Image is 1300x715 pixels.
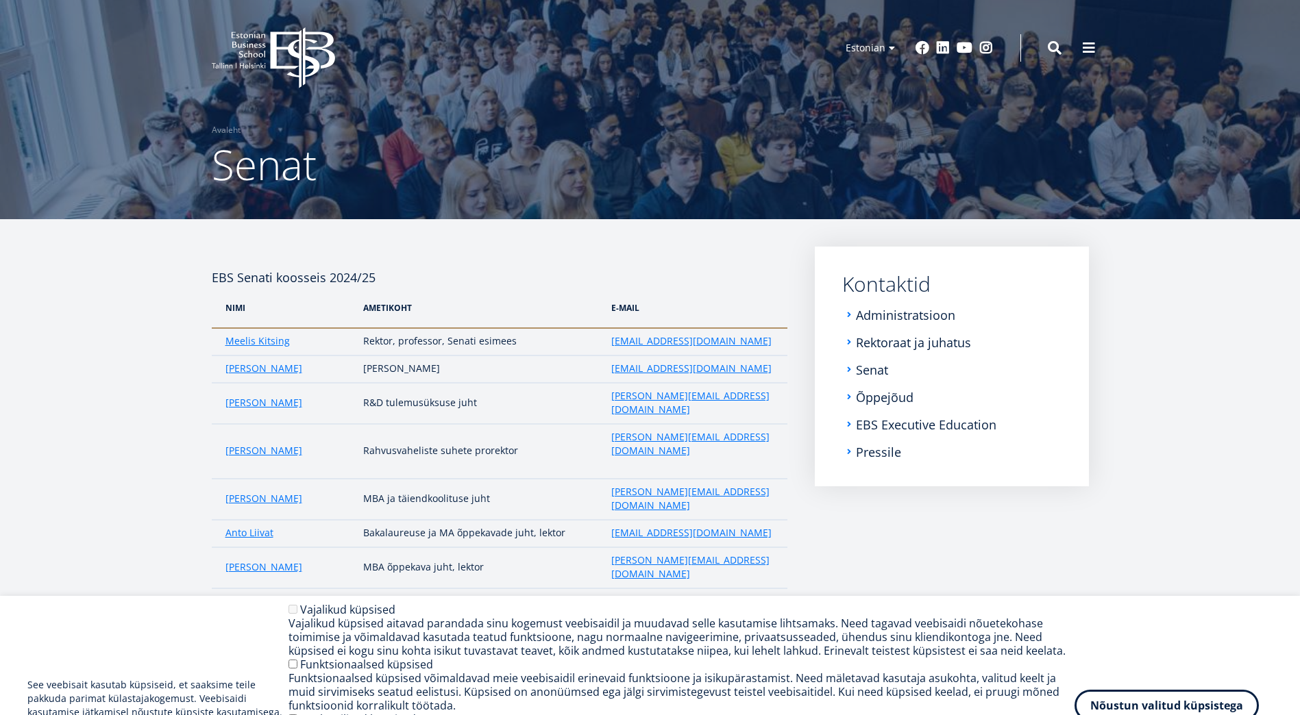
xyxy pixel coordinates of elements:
[611,430,774,457] a: [PERSON_NAME][EMAIL_ADDRESS][DOMAIN_NAME]
[225,526,273,540] a: Anto Liivat
[356,479,604,520] td: MBA ja täiendkoolituse juht
[604,288,787,328] th: e-Mail
[225,492,302,505] a: [PERSON_NAME]
[289,616,1075,657] div: Vajalikud küpsised aitavad parandada sinu kogemust veebisaidil ja muudavad selle kasutamise lihts...
[842,274,1062,294] a: Kontaktid
[212,123,241,137] a: Avaleht
[611,553,774,581] a: [PERSON_NAME][EMAIL_ADDRESS][DOMAIN_NAME]
[225,334,290,348] a: Meelis Kitsing
[856,363,888,377] a: Senat
[356,288,604,328] th: AMetikoht
[356,328,604,355] td: Rektor, professor, Senati esimees
[856,445,901,459] a: Pressile
[212,247,787,288] h4: EBS Senati koosseis 2024/25
[225,362,302,375] a: [PERSON_NAME]
[212,136,317,192] span: Senat
[356,520,604,547] td: Bakalaureuse ja MA õppekavade juht, lektor
[856,308,955,322] a: Administratsioon
[356,588,604,629] td: Ettevõtluse ja ärijuhtimise bakalaureuseõppekava kuraator, abiprofessor
[356,355,604,383] td: [PERSON_NAME]
[611,362,772,375] a: [EMAIL_ADDRESS][DOMAIN_NAME]
[300,657,433,672] label: Funktsionaalsed küpsised
[957,41,972,55] a: Youtube
[289,671,1075,712] div: Funktsionaalsed küpsised võimaldavad meie veebisaidil erinevaid funktsioone ja isikupärastamist. ...
[212,288,356,328] th: NIMI
[356,424,604,479] td: Rahvusvaheliste suhete prorektor
[356,383,604,424] td: R&D tulemusüksuse juht
[916,41,929,55] a: Facebook
[611,485,774,512] a: [PERSON_NAME][EMAIL_ADDRESS][DOMAIN_NAME]
[225,560,302,574] a: [PERSON_NAME]
[856,418,996,431] a: EBS Executive Education
[225,444,302,457] a: [PERSON_NAME]
[611,334,772,348] a: [EMAIL_ADDRESS][DOMAIN_NAME]
[936,41,950,55] a: Linkedin
[225,396,302,410] a: [PERSON_NAME]
[611,526,772,540] a: [EMAIL_ADDRESS][DOMAIN_NAME]
[300,602,395,617] label: Vajalikud küpsised
[856,390,913,404] a: Õppejõud
[611,389,774,416] a: [PERSON_NAME][EMAIL_ADDRESS][DOMAIN_NAME]
[856,336,971,349] a: Rektoraat ja juhatus
[979,41,993,55] a: Instagram
[356,547,604,588] td: MBA õppekava juht, lektor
